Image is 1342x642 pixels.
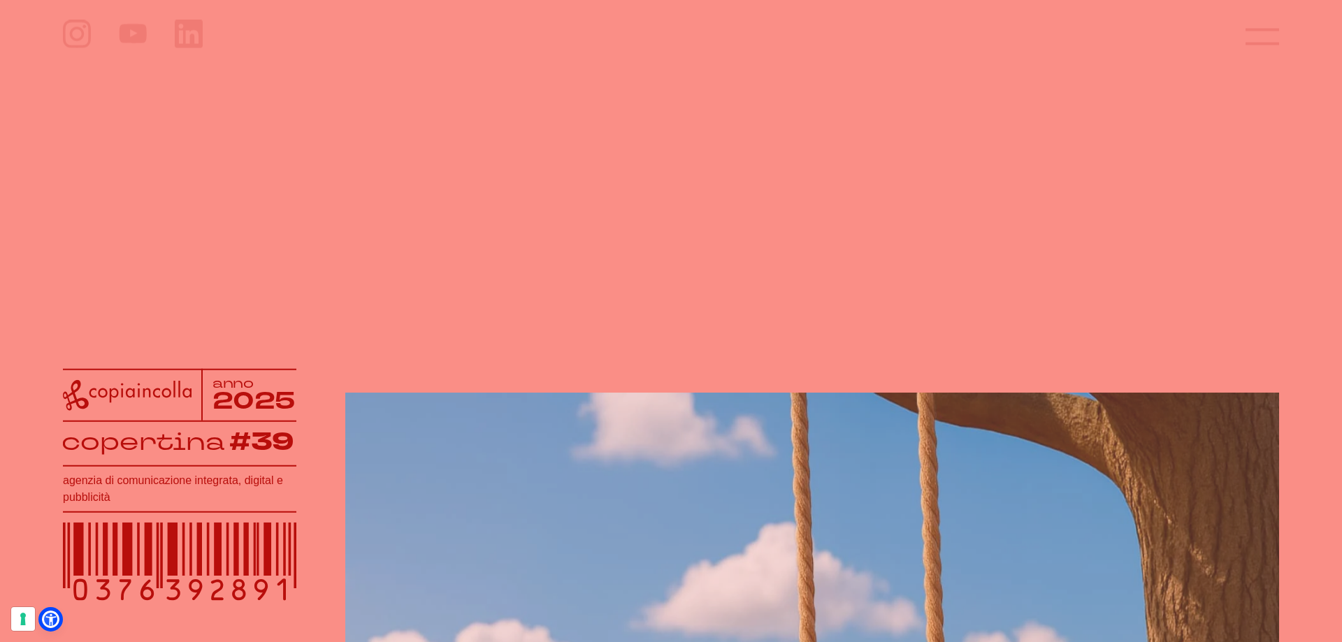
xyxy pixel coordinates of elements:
[212,385,297,417] tspan: 2025
[11,607,35,631] button: Le tue preferenze relative al consenso per le tecnologie di tracciamento
[62,425,224,458] tspan: copertina
[230,425,296,460] tspan: #39
[212,374,254,392] tspan: anno
[63,472,296,506] h1: agenzia di comunicazione integrata, digital e pubblicità
[42,611,59,628] a: Open Accessibility Menu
